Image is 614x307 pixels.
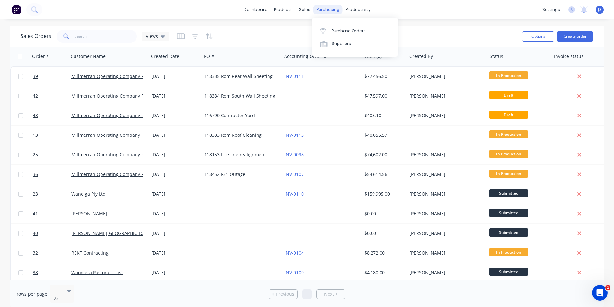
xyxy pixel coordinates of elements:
[557,31,593,42] button: Create order
[71,132,156,138] a: Millmerran Operating Company Pty Ltd
[317,291,345,297] a: Next page
[364,230,402,237] div: $0.00
[204,152,276,158] div: 118153 Fire line realignment
[364,132,402,138] div: $48,055.57
[312,24,398,37] a: Purchase Orders
[490,53,503,60] div: Status
[71,171,156,177] a: Millmerran Operating Company Pty Ltd
[592,285,608,301] iframe: Intercom live chat
[33,93,38,99] span: 42
[33,145,71,164] a: 25
[33,191,38,197] span: 23
[32,53,49,60] div: Order #
[489,111,528,119] span: Draft
[409,191,481,197] div: [PERSON_NAME]
[71,191,106,197] a: Wanolga Pty Ltd
[364,171,402,178] div: $54,614.56
[204,93,276,99] div: 118334 Rom South Wall Sheeting
[364,152,402,158] div: $74,602.00
[15,291,47,297] span: Rows per page
[71,112,156,118] a: Millmerran Operating Company Pty Ltd
[33,230,38,237] span: 40
[489,170,528,178] span: In Production
[146,33,158,40] span: Views
[33,67,71,86] a: 39
[71,152,156,158] a: Millmerran Operating Company Pty Ltd
[409,152,481,158] div: [PERSON_NAME]
[33,204,71,223] a: 41
[302,289,312,299] a: Page 1 is your current page
[151,93,199,99] div: [DATE]
[204,171,276,178] div: 118452 F51 Outage
[364,250,402,256] div: $8,272.00
[312,37,398,50] a: Suppliers
[33,243,71,263] a: 32
[269,291,297,297] a: Previous page
[33,106,71,125] a: 43
[522,31,554,42] button: Options
[409,210,481,217] div: [PERSON_NAME]
[285,250,304,256] a: INV-0104
[284,53,327,60] div: Accounting Order #
[204,53,214,60] div: PO #
[285,73,304,79] a: INV-0111
[21,33,51,39] h1: Sales Orders
[332,28,366,34] div: Purchase Orders
[151,112,199,119] div: [DATE]
[151,250,199,256] div: [DATE]
[241,5,271,14] a: dashboard
[539,5,563,14] div: settings
[33,165,71,184] a: 36
[489,91,528,99] span: Draft
[409,269,481,276] div: [PERSON_NAME]
[204,73,276,79] div: 118335 Rom Rear Wall Sheeting
[605,285,610,290] span: 1
[489,228,528,237] span: Submitted
[364,269,402,276] div: $4,180.00
[598,7,601,13] span: JS
[313,5,343,14] div: purchasing
[151,171,199,178] div: [DATE]
[266,289,348,299] ul: Pagination
[332,41,351,47] div: Suppliers
[33,210,38,217] span: 41
[409,112,481,119] div: [PERSON_NAME]
[204,112,276,119] div: 116790 Contractor Yard
[33,269,38,276] span: 38
[364,191,402,197] div: $159,995.00
[33,152,38,158] span: 25
[489,130,528,138] span: In Production
[364,210,402,217] div: $0.00
[364,73,402,79] div: $77,456.50
[364,93,402,99] div: $47,597.00
[489,150,528,158] span: In Production
[285,269,304,275] a: INV-0109
[12,5,21,14] img: Factory
[489,71,528,79] span: In Production
[151,230,199,237] div: [DATE]
[364,112,402,119] div: $408.10
[71,269,123,275] a: Woomera Pastoral Trust
[151,53,179,60] div: Created Date
[409,73,481,79] div: [PERSON_NAME]
[324,291,334,297] span: Next
[285,132,304,138] a: INV-0113
[33,132,38,138] span: 13
[33,86,71,106] a: 42
[151,152,199,158] div: [DATE]
[151,191,199,197] div: [DATE]
[33,263,71,282] a: 38
[409,171,481,178] div: [PERSON_NAME]
[151,132,199,138] div: [DATE]
[151,269,199,276] div: [DATE]
[489,248,528,256] span: In Production
[489,209,528,217] span: Submitted
[33,126,71,145] a: 13
[33,250,38,256] span: 32
[409,250,481,256] div: [PERSON_NAME]
[204,132,276,138] div: 118333 Rom Roof Cleaning
[33,171,38,178] span: 36
[71,230,152,236] a: [PERSON_NAME][GEOGRAPHIC_DATA]
[71,53,106,60] div: Customer Name
[271,5,296,14] div: products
